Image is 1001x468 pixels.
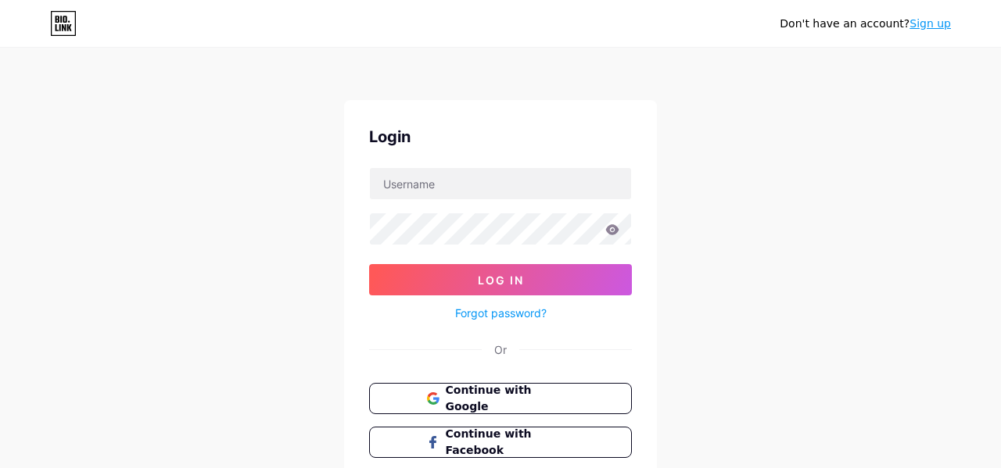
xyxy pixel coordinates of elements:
a: Sign up [910,17,951,30]
span: Log In [478,273,524,287]
span: Continue with Google [446,382,575,415]
button: Continue with Facebook [369,427,632,458]
button: Log In [369,264,632,295]
div: Don't have an account? [780,16,951,32]
div: Login [369,125,632,148]
a: Forgot password? [455,305,547,321]
input: Username [370,168,631,199]
div: Or [494,341,507,358]
span: Continue with Facebook [446,426,575,459]
button: Continue with Google [369,383,632,414]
